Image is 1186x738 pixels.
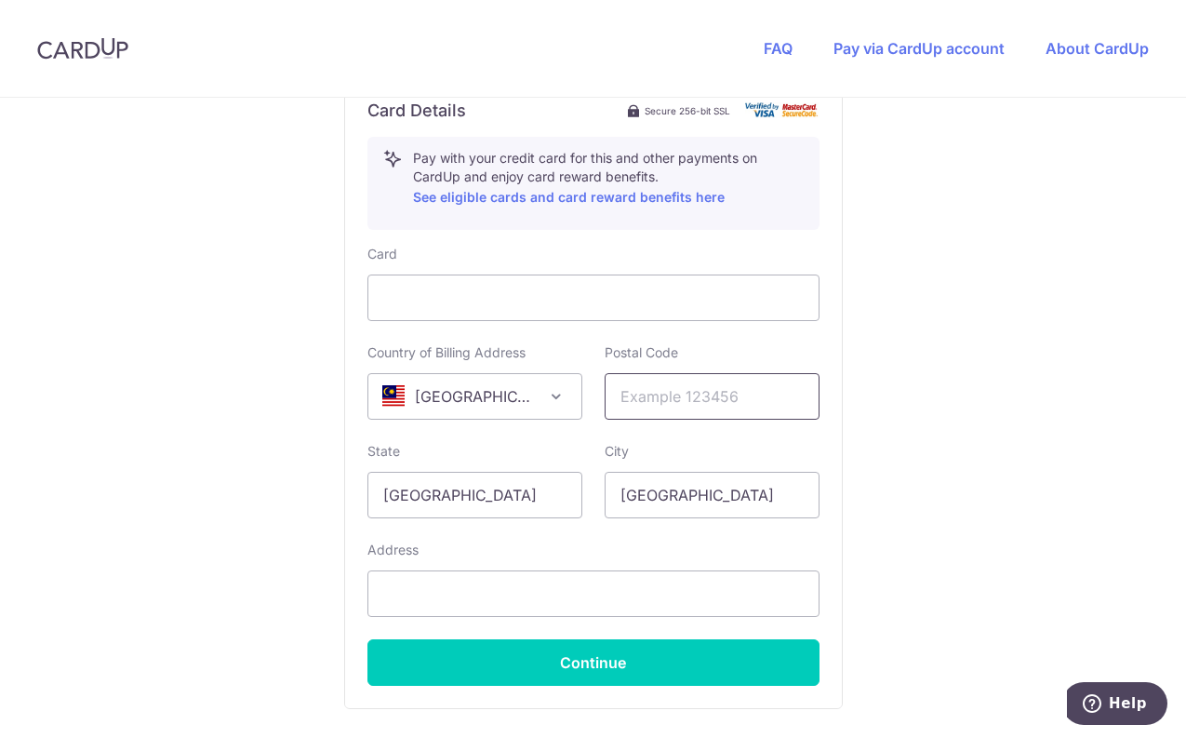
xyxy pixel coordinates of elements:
[413,149,804,208] p: Pay with your credit card for this and other payments on CardUp and enjoy card reward benefits.
[367,100,466,122] h6: Card Details
[367,639,820,686] button: Continue
[413,189,725,205] a: See eligible cards and card reward benefits here
[833,39,1005,58] a: Pay via CardUp account
[367,245,397,263] label: Card
[367,442,400,461] label: State
[745,102,820,118] img: card secure
[367,373,582,420] span: Malaysia
[605,373,820,420] input: Example 123456
[1067,682,1167,729] iframe: Opens a widget where you can find more information
[368,374,581,419] span: Malaysia
[764,39,793,58] a: FAQ
[37,37,128,60] img: CardUp
[645,103,730,118] span: Secure 256-bit SSL
[605,442,629,461] label: City
[367,541,419,559] label: Address
[1046,39,1149,58] a: About CardUp
[605,343,678,362] label: Postal Code
[367,343,526,362] label: Country of Billing Address
[383,287,804,309] iframe: Secure card payment input frame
